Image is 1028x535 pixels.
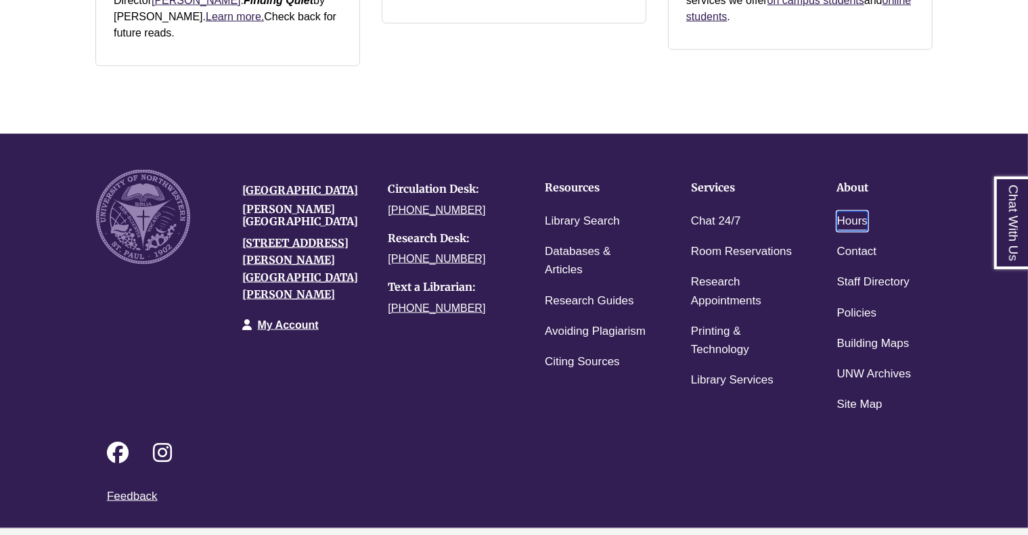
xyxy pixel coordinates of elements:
[107,490,158,503] a: Feedback
[545,182,649,194] h4: Resources
[388,233,514,245] h4: Research Desk:
[691,182,795,194] h4: Services
[388,183,514,195] h4: Circulation Desk:
[545,352,620,372] a: Citing Sources
[837,334,910,354] a: Building Maps
[837,365,912,384] a: UNW Archives
[837,395,882,415] a: Site Map
[545,242,649,280] a: Databases & Articles
[837,304,877,323] a: Policies
[545,322,646,342] a: Avoiding Plagiarism
[691,242,792,262] a: Room Reservations
[691,212,741,231] a: Chat 24/7
[837,212,868,231] a: Hours
[107,442,129,463] i: Follow on Facebook
[153,442,172,463] i: Follow on Instagram
[691,273,795,310] a: Research Appointments
[388,204,485,216] a: [PHONE_NUMBER]
[206,11,264,22] a: Learn more.
[242,236,358,302] a: [STREET_ADDRESS][PERSON_NAME][GEOGRAPHIC_DATA][PERSON_NAME]
[545,212,620,231] a: Library Search
[258,319,319,331] a: My Account
[837,182,941,194] h4: About
[242,204,368,227] h4: [PERSON_NAME][GEOGRAPHIC_DATA]
[837,273,910,292] a: Staff Directory
[691,322,795,360] a: Printing & Technology
[388,302,485,314] a: [PHONE_NUMBER]
[242,183,358,197] a: [GEOGRAPHIC_DATA]
[837,242,877,262] a: Contact
[388,253,485,264] a: [PHONE_NUMBER]
[96,170,190,264] img: UNW seal
[691,371,774,390] a: Library Services
[974,237,1025,255] a: Back to Top
[545,292,633,311] a: Research Guides
[388,281,514,294] h4: Text a Librarian:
